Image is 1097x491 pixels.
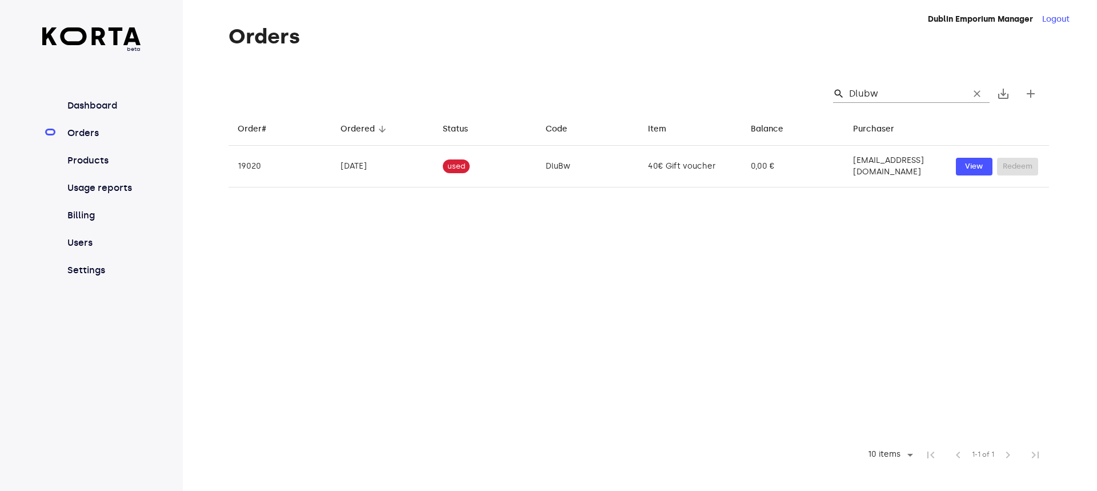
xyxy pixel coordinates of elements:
div: Item [648,122,666,136]
span: clear [971,88,983,99]
td: 19020 [229,146,331,187]
span: 1-1 of 1 [972,449,994,461]
span: Previous Page [944,441,972,469]
td: [EMAIL_ADDRESS][DOMAIN_NAME] [844,146,947,187]
span: Ordered [341,122,390,136]
button: Export [990,80,1017,107]
td: [DATE] [331,146,434,187]
span: Code [546,122,582,136]
span: Last Page [1022,441,1049,469]
span: Order# [238,122,281,136]
td: DluBw [537,146,639,187]
button: Create new gift card [1017,80,1044,107]
div: Code [546,122,567,136]
td: 40€ Gift voucher [639,146,742,187]
div: Order# [238,122,266,136]
td: 0,00 € [742,146,844,187]
img: Korta [42,27,141,45]
span: add [1024,87,1038,101]
strong: Dublin Emporium Manager [928,14,1033,24]
span: Balance [751,122,798,136]
a: beta [42,27,141,53]
span: Search [833,88,844,99]
span: beta [42,45,141,53]
span: Purchaser [853,122,909,136]
a: Settings [65,264,141,277]
span: View [962,160,987,173]
a: Users [65,236,141,250]
div: Status [443,122,468,136]
a: Products [65,154,141,167]
button: View [956,158,992,175]
a: Billing [65,209,141,222]
span: Status [443,122,483,136]
span: Item [648,122,681,136]
button: Clear Search [964,81,990,106]
button: Logout [1042,14,1070,25]
span: Next Page [994,441,1022,469]
div: Purchaser [853,122,894,136]
div: 10 items [860,446,917,464]
div: Balance [751,122,783,136]
div: Ordered [341,122,375,136]
span: save_alt [996,87,1010,101]
a: Usage reports [65,181,141,195]
a: Dashboard [65,99,141,113]
div: 10 items [865,450,903,460]
h1: Orders [229,25,1049,48]
span: used [443,161,470,172]
a: Orders [65,126,141,140]
span: arrow_downward [377,124,387,134]
span: First Page [917,441,944,469]
input: Search [849,85,960,103]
